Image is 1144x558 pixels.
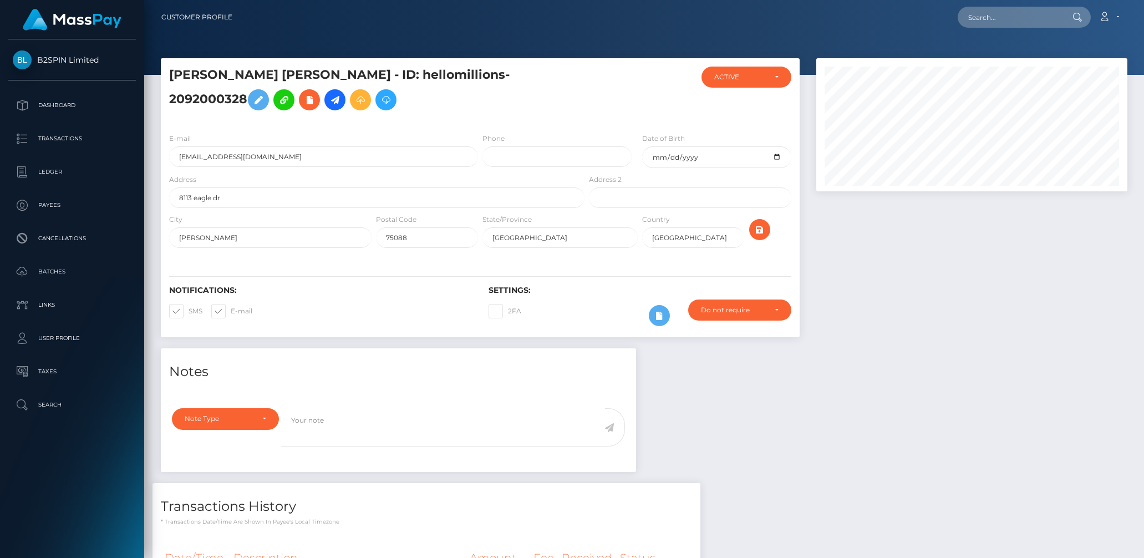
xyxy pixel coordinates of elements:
label: Address 2 [589,175,622,185]
h6: Notifications: [169,286,472,295]
label: City [169,215,182,225]
a: Ledger [8,158,136,186]
p: Links [13,297,131,313]
input: Search... [958,7,1062,28]
h4: Notes [169,362,628,382]
a: Customer Profile [161,6,232,29]
label: Country [642,215,670,225]
img: MassPay Logo [23,9,121,31]
p: Payees [13,197,131,214]
label: SMS [169,304,202,318]
button: ACTIVE [701,67,791,88]
div: Note Type [185,414,253,423]
img: B2SPIN Limited [13,50,32,69]
h6: Settings: [489,286,791,295]
label: Date of Birth [642,134,685,144]
p: User Profile [13,330,131,347]
label: Phone [482,134,505,144]
p: * Transactions date/time are shown in payee's local timezone [161,518,692,526]
a: Taxes [8,358,136,385]
label: E-mail [169,134,191,144]
label: Postal Code [376,215,416,225]
p: Ledger [13,164,131,180]
p: Taxes [13,363,131,380]
div: ACTIVE [714,73,766,82]
label: 2FA [489,304,521,318]
p: Search [13,397,131,413]
a: Links [8,291,136,319]
p: Dashboard [13,97,131,114]
h5: [PERSON_NAME] [PERSON_NAME] - ID: hellomillions-2092000328 [169,67,578,116]
p: Batches [13,263,131,280]
button: Note Type [172,408,279,429]
a: Dashboard [8,92,136,119]
a: Search [8,391,136,419]
a: Initiate Payout [324,89,345,110]
span: B2SPIN Limited [8,55,136,65]
div: Do not require [701,306,766,314]
a: Batches [8,258,136,286]
a: Payees [8,191,136,219]
a: Transactions [8,125,136,153]
p: Transactions [13,130,131,147]
a: Cancellations [8,225,136,252]
a: User Profile [8,324,136,352]
button: Do not require [688,300,791,321]
label: Address [169,175,196,185]
label: E-mail [211,304,252,318]
h4: Transactions History [161,497,692,516]
label: State/Province [482,215,532,225]
p: Cancellations [13,230,131,247]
